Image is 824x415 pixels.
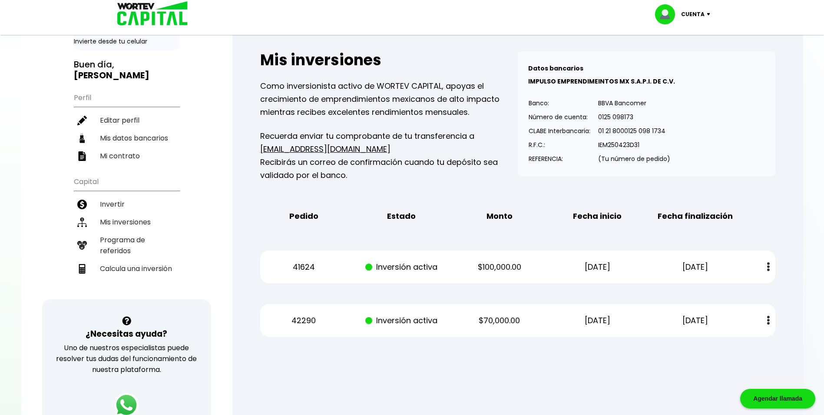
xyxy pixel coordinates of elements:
img: datos-icon.10cf9172.svg [77,134,87,143]
img: invertir-icon.b3b967d7.svg [77,200,87,209]
p: BBVA Bancomer [598,97,670,110]
p: [DATE] [556,261,639,274]
p: $100,000.00 [458,261,541,274]
h2: Mis inversiones [260,51,518,69]
p: [DATE] [654,314,737,327]
p: Uno de nuestros especialistas puede resolver tus dudas del funcionamiento de nuestra plataforma. [53,342,200,375]
img: inversiones-icon.6695dc30.svg [77,218,87,227]
p: REFERENCIA: [529,152,590,165]
b: Estado [387,210,416,223]
p: Inversión activa [361,314,443,327]
p: 0125 098173 [598,110,670,124]
ul: Capital [74,172,179,299]
a: Mis inversiones [74,213,179,231]
p: 41624 [262,261,345,274]
a: Calcula una inversión [74,260,179,278]
p: 01 21 8000125 098 1734 [598,124,670,137]
img: profile-image [655,4,681,24]
b: Pedido [289,210,318,223]
b: Fecha finalización [658,210,733,223]
a: Editar perfil [74,111,179,129]
img: contrato-icon.f2db500c.svg [77,151,87,161]
p: Número de cuenta: [529,110,590,124]
p: (Tu número de pedido) [598,152,670,165]
img: editar-icon.952d3147.svg [77,116,87,125]
b: [PERSON_NAME] [74,69,149,81]
b: Fecha inicio [573,210,622,223]
a: Mis datos bancarios [74,129,179,147]
p: $70,000.00 [458,314,541,327]
ul: Perfil [74,88,179,165]
h3: Buen día, [74,59,179,81]
p: CLABE Interbancaria: [529,124,590,137]
img: calculadora-icon.17d418c4.svg [77,264,87,274]
p: Cuenta [681,8,705,21]
b: Datos bancarios [528,64,583,73]
a: Invertir [74,195,179,213]
p: Como inversionista activo de WORTEV CAPITAL, apoyas el crecimiento de emprendimientos mexicanos d... [260,80,518,119]
b: Monto [486,210,513,223]
p: 42290 [262,314,345,327]
div: Agendar llamada [740,389,815,408]
p: Invierte desde tu celular [74,37,179,46]
img: icon-down [705,13,716,16]
h3: ¿Necesitas ayuda? [86,328,167,340]
b: IMPULSO EMPRENDIMEINTOS MX S.A.P.I. DE C.V. [528,77,675,86]
p: IEM250423D31 [598,138,670,151]
a: Mi contrato [74,147,179,165]
p: [DATE] [556,314,639,327]
a: [EMAIL_ADDRESS][DOMAIN_NAME] [260,144,390,154]
p: R.F.C.: [529,138,590,151]
p: Recuerda enviar tu comprobante de tu transferencia a Recibirás un correo de confirmación cuando t... [260,130,518,182]
p: [DATE] [654,261,737,274]
p: Inversión activa [361,261,443,274]
p: Banco: [529,97,590,110]
img: recomiendanos-icon.9b8e9327.svg [77,241,87,250]
a: Programa de referidos [74,231,179,260]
